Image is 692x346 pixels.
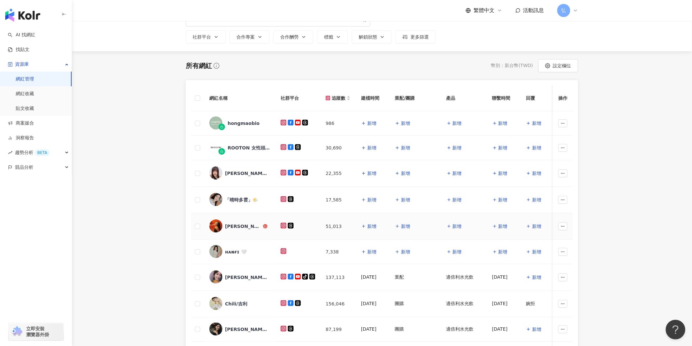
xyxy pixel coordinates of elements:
button: 新增 [526,141,542,154]
div: 婉拒 [526,301,543,307]
div: 137,113 [326,274,351,281]
button: 新增 [526,271,542,284]
span: 新增 [532,145,541,150]
button: 新增 [446,193,462,206]
div: [DATE] [492,326,508,333]
span: 立即安裝 瀏覽器外掛 [26,326,49,337]
button: 新增 [526,323,542,336]
span: 新增 [401,145,410,150]
button: 新增 [395,220,410,233]
div: 標籤 [324,34,341,40]
span: 趨勢分析 [15,145,50,160]
div: 7,338 [326,248,351,255]
div: 22,355 [326,170,351,177]
div: 30,690 [326,144,351,151]
span: 競品分析 [15,160,33,175]
span: 活動訊息 [523,7,544,13]
div: 51,013 [326,223,351,230]
button: 新增 [395,245,410,258]
div: [DATE] [361,326,376,333]
span: 資源庫 [15,57,29,72]
a: chrome extension立即安裝 瀏覽器外掛 [9,323,63,340]
div: 團購 [395,326,404,333]
button: 新增 [395,117,410,130]
div: [DATE] [361,326,384,333]
button: 新增 [492,193,508,206]
span: 新增 [401,197,410,202]
th: 網紅名稱 [204,85,275,111]
div: 適倍利水光飲 [446,326,482,333]
div: [DATE] [492,301,508,307]
div: 適倍利水光飲 [446,274,474,281]
button: 解鎖狀態 [352,30,392,43]
img: KOL Avatar [209,322,222,336]
div: 所有網紅 [186,61,212,70]
span: 弘 [562,7,566,14]
span: 新增 [532,224,541,229]
img: KOL Avatar [209,245,222,258]
button: 新增 [526,220,542,233]
div: 解鎖狀態 [359,34,385,40]
button: 合作酬勞 [273,30,313,43]
span: 新增 [401,121,410,126]
div: 適倍利水光飲 [446,274,482,281]
span: 新增 [498,249,508,254]
div: [DATE] [361,301,384,307]
div: 團購 [395,301,404,307]
a: 商案媒合 [8,120,34,127]
div: Chili/吉利 [225,301,247,307]
div: [DATE] [361,301,376,307]
div: [DATE] [492,274,515,281]
img: logo [5,9,40,22]
button: 社群平台 [186,30,226,43]
span: 新增 [498,121,508,126]
iframe: Help Scout Beacon - Open [666,320,685,339]
th: 操作 [553,85,573,111]
div: 156,046 [326,300,351,307]
span: 新增 [453,121,462,126]
div: 業配 [395,274,404,281]
span: 設定欄位 [553,63,571,68]
button: 新增 [526,245,542,258]
div: 「晴時多雲」🌤️ [225,197,258,203]
button: 新增 [446,245,462,258]
div: BETA [35,149,50,156]
span: 新增 [498,171,508,176]
div: 合作酬勞 [280,34,306,40]
div: [PERSON_NAME] [225,223,262,230]
span: 新增 [401,249,410,254]
span: 新增 [453,224,462,229]
div: [PERSON_NAME] [225,274,268,281]
div: 合作專案 [236,34,263,40]
div: 幣別 ： 新台幣 ( TWD ) [491,62,533,69]
img: KOL Avatar [209,166,222,180]
a: 洞察報告 [8,135,34,141]
span: 新增 [401,224,410,229]
button: 設定欄位 [538,59,578,72]
button: 新增 [361,193,377,206]
div: [DATE] [492,301,515,307]
span: 新增 [367,171,376,176]
th: 產品體驗 [548,85,577,111]
button: 新增 [361,220,377,233]
button: 新增 [446,167,462,180]
button: 新增 [395,141,410,154]
button: 新增 [395,167,410,180]
button: 新增 [492,141,508,154]
span: 新增 [367,145,376,150]
span: 新增 [532,197,541,202]
button: 新增 [446,141,462,154]
div: 社群平台 [193,34,219,40]
div: 追蹤數 [326,95,345,102]
span: 新增 [367,197,376,202]
span: 新增 [532,249,541,254]
span: 新增 [367,121,376,126]
th: 回覆 [521,85,548,111]
button: 新增 [361,245,377,258]
div: 團購 [395,301,436,307]
span: 新增 [532,171,541,176]
span: 新增 [532,327,541,332]
a: 貼文收藏 [16,105,34,112]
th: 產品 [441,85,487,111]
div: 87,199 [326,326,351,333]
